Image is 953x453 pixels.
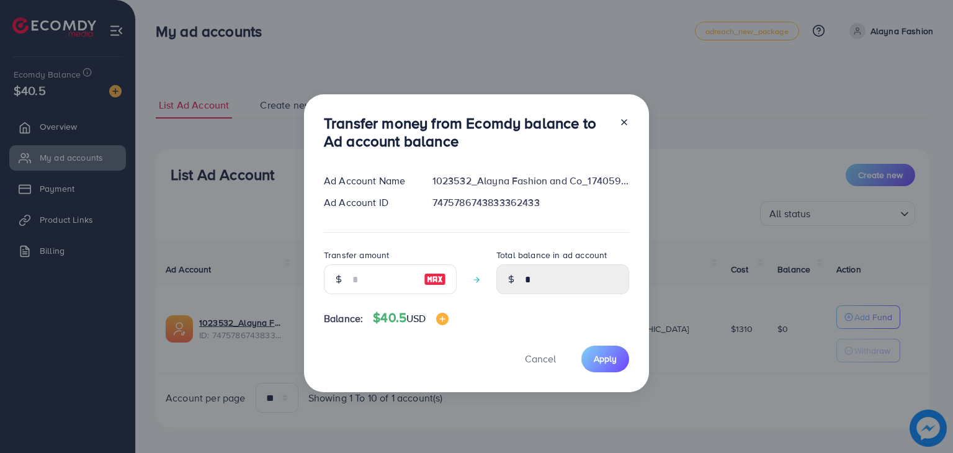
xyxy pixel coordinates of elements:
span: Cancel [525,352,556,366]
span: Apply [594,352,617,365]
div: Ad Account ID [314,195,423,210]
span: USD [406,312,426,325]
h3: Transfer money from Ecomdy balance to Ad account balance [324,114,609,150]
span: Balance: [324,312,363,326]
div: 7475786743833362433 [423,195,639,210]
h4: $40.5 [373,310,448,326]
img: image [436,313,449,325]
button: Cancel [509,346,571,372]
button: Apply [581,346,629,372]
img: image [424,272,446,287]
div: Ad Account Name [314,174,423,188]
label: Total balance in ad account [496,249,607,261]
div: 1023532_Alayna Fashion and Co_1740592250339 [423,174,639,188]
label: Transfer amount [324,249,389,261]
